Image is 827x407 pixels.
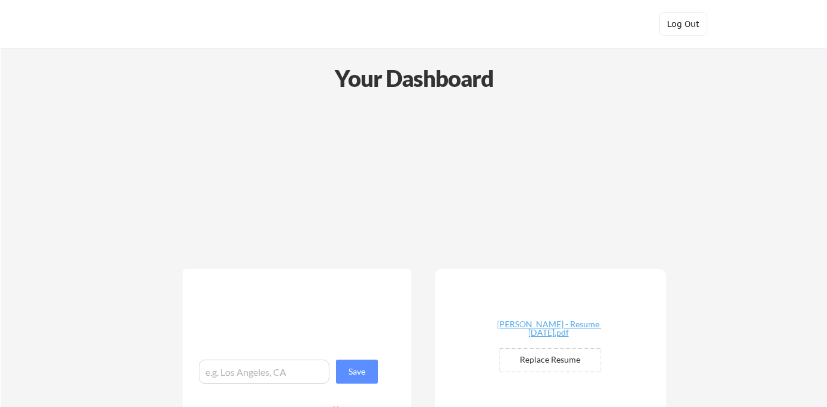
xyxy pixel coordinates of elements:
[477,320,620,337] div: [PERSON_NAME] - Resume [DATE].pdf
[336,360,378,384] button: Save
[1,61,827,95] div: Your Dashboard
[199,360,329,384] input: e.g. Los Angeles, CA
[659,12,707,36] button: Log Out
[477,320,620,339] a: [PERSON_NAME] - Resume [DATE].pdf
